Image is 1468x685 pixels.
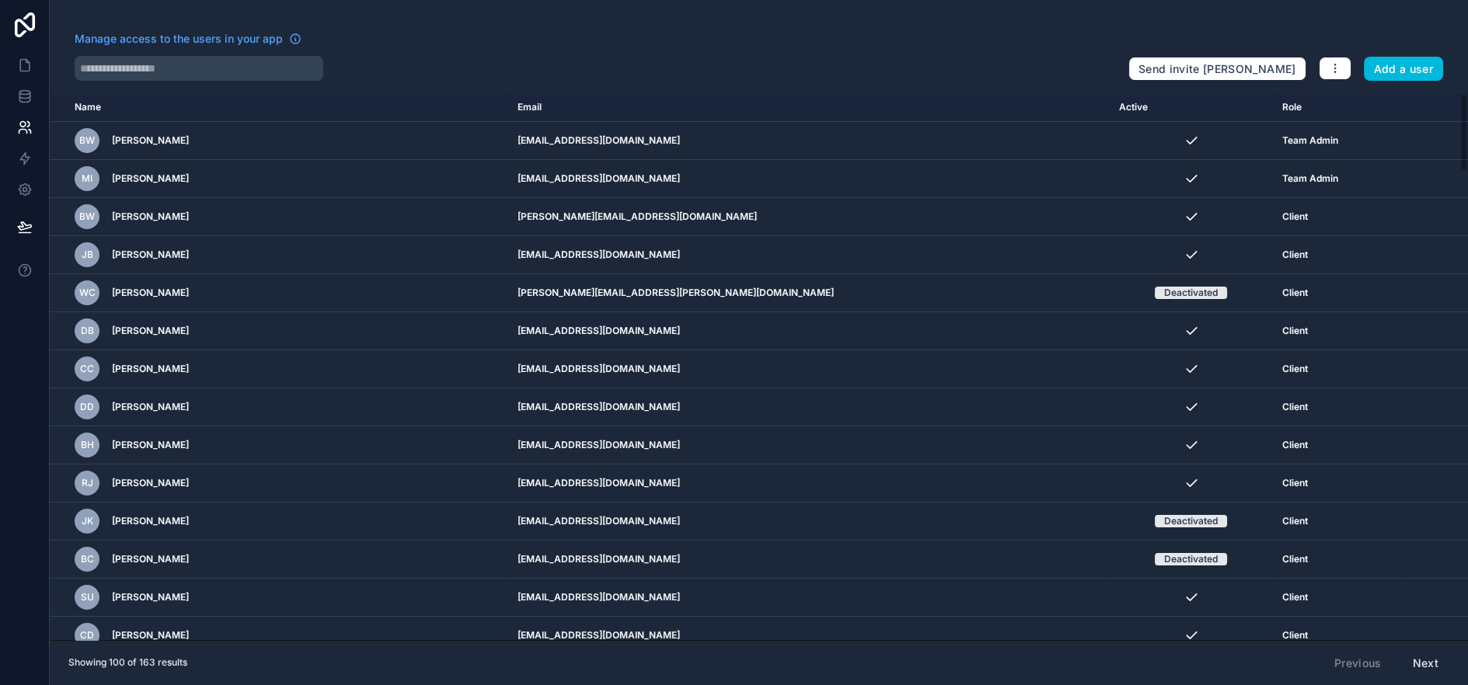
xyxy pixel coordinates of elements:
span: Client [1282,401,1308,413]
td: [EMAIL_ADDRESS][DOMAIN_NAME] [508,122,1109,160]
div: Deactivated [1164,287,1218,299]
span: Showing 100 of 163 results [68,656,187,669]
td: [EMAIL_ADDRESS][DOMAIN_NAME] [508,579,1109,617]
span: DB [81,325,94,337]
td: [EMAIL_ADDRESS][DOMAIN_NAME] [508,350,1109,388]
span: Client [1282,591,1308,603]
td: [EMAIL_ADDRESS][DOMAIN_NAME] [508,160,1109,198]
td: [EMAIL_ADDRESS][DOMAIN_NAME] [508,617,1109,655]
span: CD [80,629,94,642]
span: Client [1282,210,1308,223]
span: CC [80,363,94,375]
span: Team Admin [1282,134,1338,147]
span: MI [82,172,92,185]
div: Deactivated [1164,515,1218,527]
span: [PERSON_NAME] [112,401,189,413]
td: [EMAIL_ADDRESS][DOMAIN_NAME] [508,502,1109,541]
td: [EMAIL_ADDRESS][DOMAIN_NAME] [508,388,1109,426]
span: [PERSON_NAME] [112,553,189,565]
span: Manage access to the users in your app [75,31,283,47]
span: [PERSON_NAME] [112,249,189,261]
td: [PERSON_NAME][EMAIL_ADDRESS][PERSON_NAME][DOMAIN_NAME] [508,274,1109,312]
span: Client [1282,477,1308,489]
a: Manage access to the users in your app [75,31,302,47]
th: Active [1110,93,1273,122]
th: Role [1273,93,1407,122]
span: [PERSON_NAME] [112,287,189,299]
span: [PERSON_NAME] [112,325,189,337]
span: SU [81,591,94,603]
td: [PERSON_NAME][EMAIL_ADDRESS][DOMAIN_NAME] [508,198,1109,236]
button: Send invite [PERSON_NAME] [1128,57,1306,82]
span: BW [79,134,95,147]
span: Client [1282,363,1308,375]
td: [EMAIL_ADDRESS][DOMAIN_NAME] [508,236,1109,274]
span: WC [79,287,96,299]
span: RJ [82,477,93,489]
button: Add a user [1364,57,1444,82]
span: [PERSON_NAME] [112,439,189,451]
div: Deactivated [1164,553,1218,565]
th: Name [50,93,508,122]
span: Client [1282,553,1308,565]
td: [EMAIL_ADDRESS][DOMAIN_NAME] [508,312,1109,350]
button: Next [1402,650,1449,676]
th: Email [508,93,1109,122]
span: [PERSON_NAME] [112,172,189,185]
span: [PERSON_NAME] [112,477,189,489]
span: BW [79,210,95,223]
span: Client [1282,325,1308,337]
span: BC [81,553,94,565]
div: scrollable content [50,93,1468,640]
span: [PERSON_NAME] [112,363,189,375]
span: JB [82,249,93,261]
span: [PERSON_NAME] [112,210,189,223]
span: [PERSON_NAME] [112,515,189,527]
span: DD [80,401,94,413]
span: Team Admin [1282,172,1338,185]
span: JK [82,515,93,527]
span: BH [81,439,94,451]
span: Client [1282,515,1308,527]
span: Client [1282,249,1308,261]
span: [PERSON_NAME] [112,134,189,147]
td: [EMAIL_ADDRESS][DOMAIN_NAME] [508,464,1109,502]
td: [EMAIL_ADDRESS][DOMAIN_NAME] [508,541,1109,579]
td: [EMAIL_ADDRESS][DOMAIN_NAME] [508,426,1109,464]
span: [PERSON_NAME] [112,591,189,603]
span: Client [1282,287,1308,299]
span: Client [1282,629,1308,642]
span: [PERSON_NAME] [112,629,189,642]
span: Client [1282,439,1308,451]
